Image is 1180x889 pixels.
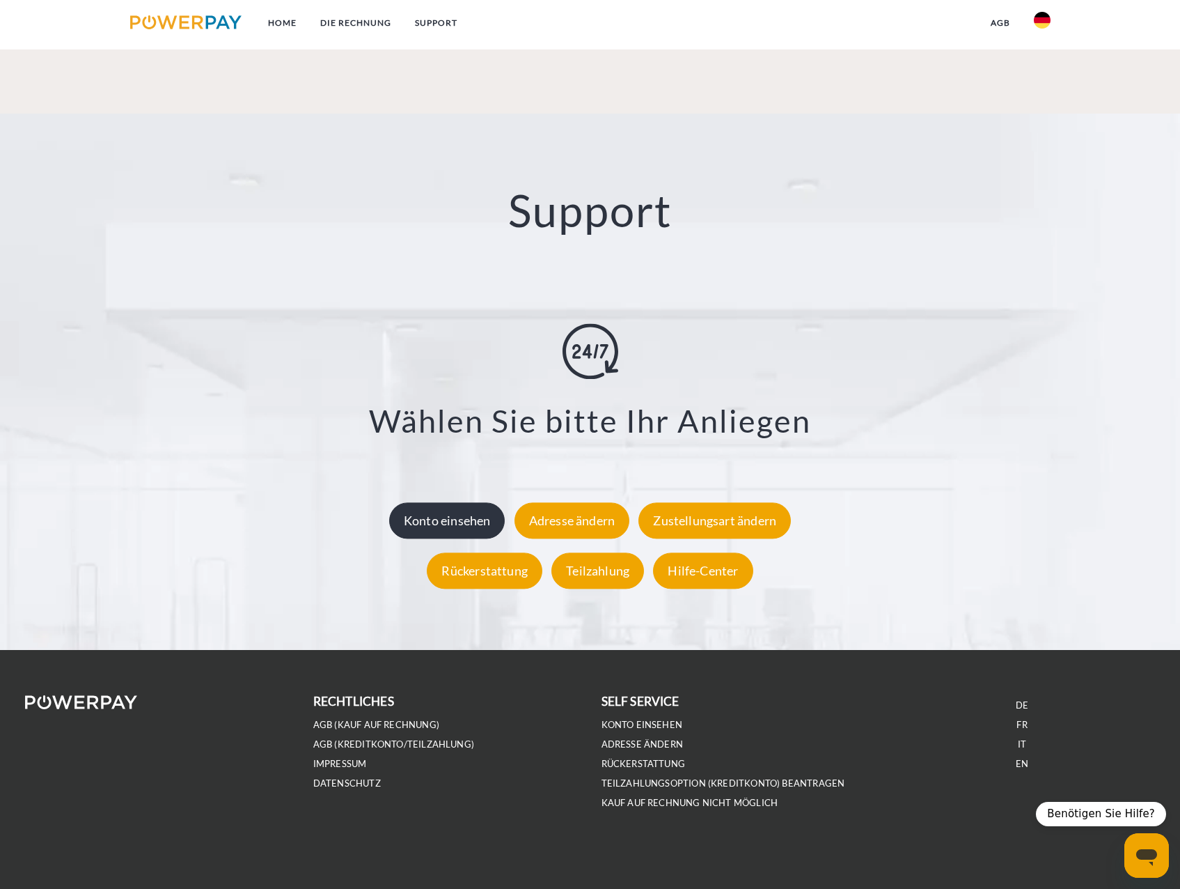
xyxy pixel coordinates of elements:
[548,563,647,578] a: Teilzahlung
[601,797,778,809] a: Kauf auf Rechnung nicht möglich
[1016,719,1027,731] a: FR
[601,739,684,750] a: Adresse ändern
[1034,12,1051,29] img: de
[601,694,679,709] b: self service
[563,323,618,379] img: online-shopping.svg
[601,719,683,731] a: Konto einsehen
[1036,802,1166,826] div: Benötigen Sie Hilfe?
[635,513,794,528] a: Zustellungsart ändern
[1124,833,1169,878] iframe: Schaltfläche zum Öffnen des Messaging-Fensters; Konversation läuft
[313,694,394,709] b: rechtliches
[601,778,845,789] a: Teilzahlungsoption (KREDITKONTO) beantragen
[514,502,630,539] div: Adresse ändern
[1016,758,1028,770] a: EN
[979,10,1022,36] a: agb
[427,552,542,589] div: Rückerstattung
[386,513,509,528] a: Konto einsehen
[1018,739,1026,750] a: IT
[313,739,474,750] a: AGB (Kreditkonto/Teilzahlung)
[389,502,505,539] div: Konto einsehen
[313,758,367,770] a: IMPRESSUM
[403,10,469,36] a: SUPPORT
[59,183,1122,238] h2: Support
[650,563,756,578] a: Hilfe-Center
[308,10,403,36] a: DIE RECHNUNG
[256,10,308,36] a: Home
[77,401,1104,440] h3: Wählen Sie bitte Ihr Anliegen
[25,695,137,709] img: logo-powerpay-white.svg
[313,719,439,731] a: AGB (Kauf auf Rechnung)
[130,15,242,29] img: logo-powerpay.svg
[511,513,634,528] a: Adresse ändern
[653,552,753,589] div: Hilfe-Center
[423,563,546,578] a: Rückerstattung
[638,502,791,539] div: Zustellungsart ändern
[313,778,381,789] a: DATENSCHUTZ
[601,758,686,770] a: Rückerstattung
[1016,699,1028,711] a: DE
[551,552,644,589] div: Teilzahlung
